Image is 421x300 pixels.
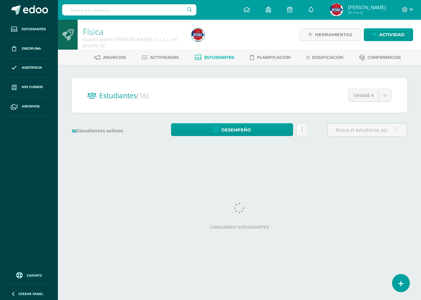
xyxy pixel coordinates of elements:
[364,28,413,41] a: Actividad
[27,273,42,278] span: Soporte
[315,29,352,41] span: Herramientas
[257,55,290,60] span: Planificación
[142,52,179,63] a: Actividades
[306,52,343,63] a: Dosificación
[62,4,196,15] input: Busca un usuario...
[250,52,290,63] a: Planificación
[328,124,407,136] input: Busca el estudiante aquí...
[83,36,184,49] div: Cuarto Diseño Bach. C.C.L.L. en Diseño 'A'
[349,89,391,102] a: Unidad 4
[99,91,149,100] span: Estudiantes
[18,291,43,296] span: Cerrar panel
[83,27,184,36] h1: Física
[22,46,41,51] span: Disciplina
[300,28,360,41] a: Herramientas
[22,27,46,32] span: Estudiantes
[195,52,234,63] a: Estudiantes
[379,29,405,41] span: Actividad
[94,52,126,63] a: Anuncios
[221,124,251,136] span: Desempeño
[359,52,401,63] a: Conferencias
[348,4,386,11] span: [PERSON_NAME]
[103,55,126,60] span: Anuncios
[5,78,53,97] a: Mis cursos
[74,225,405,230] label: Cargando estudiantes
[72,128,152,134] label: Estudiantes activos
[5,97,53,116] a: Archivos
[5,20,53,39] a: Estudiantes
[191,28,205,41] img: b162ec331ce9f8bdc5a41184ad28ca5c.png
[367,55,401,60] span: Conferencias
[204,55,234,60] span: Estudiantes
[8,270,50,279] a: Soporte
[354,89,374,102] span: Unidad 4
[72,128,76,134] span: 16
[137,91,149,100] span: (16)
[348,10,386,15] span: Mi Perfil
[150,55,179,60] span: Actividades
[5,39,53,58] a: Disciplina
[22,104,39,109] span: Archivos
[22,65,42,70] span: Asistencia
[330,3,343,16] img: b162ec331ce9f8bdc5a41184ad28ca5c.png
[22,84,43,90] span: Mis cursos
[312,55,343,60] span: Dosificación
[5,58,53,78] a: Asistencia
[83,26,103,37] a: Física
[171,123,293,136] a: Desempeño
